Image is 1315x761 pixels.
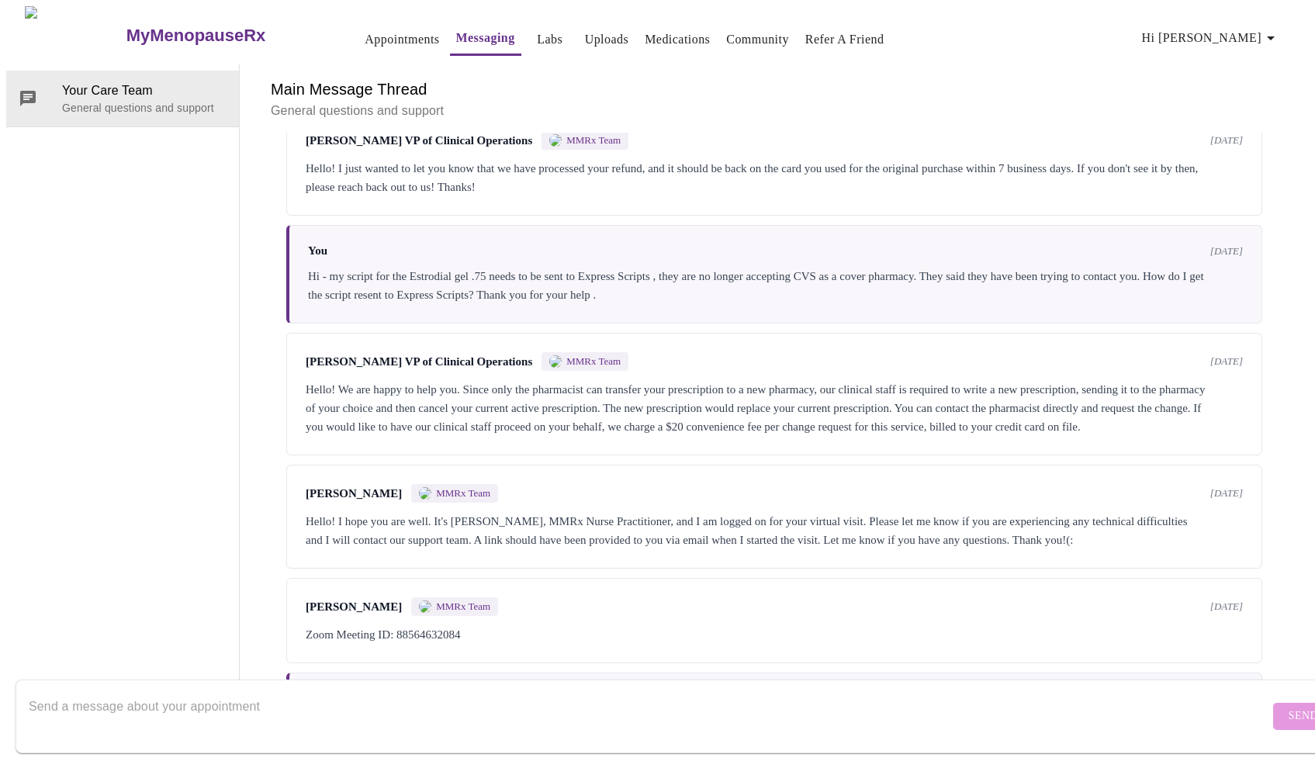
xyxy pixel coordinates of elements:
a: Appointments [365,29,439,50]
span: Your Care Team [62,81,227,100]
a: Uploads [585,29,629,50]
span: [DATE] [1210,245,1243,258]
span: MMRx Team [436,487,490,500]
button: Appointments [358,24,445,55]
button: Hi [PERSON_NAME] [1136,22,1286,54]
span: [DATE] [1210,600,1243,613]
span: [DATE] [1210,134,1243,147]
div: Hello! We are happy to help you. Since only the pharmacist can transfer your prescription to a ne... [306,380,1243,436]
span: Hi [PERSON_NAME] [1142,27,1280,49]
button: Medications [638,24,716,55]
span: MMRx Team [566,134,621,147]
div: Hello! I just wanted to let you know that we have processed your refund, and it should be back on... [306,159,1243,196]
span: MMRx Team [436,600,490,613]
button: Community [720,24,795,55]
div: Your Care TeamGeneral questions and support [6,71,239,126]
button: Labs [525,24,575,55]
p: General questions and support [62,100,227,116]
a: Messaging [456,27,515,49]
span: [PERSON_NAME] [306,600,402,614]
div: Hello! I hope you are well. It's [PERSON_NAME], MMRx Nurse Practitioner, and I am logged on for y... [306,512,1243,549]
img: MMRX [419,600,431,613]
span: [PERSON_NAME] [306,487,402,500]
p: General questions and support [271,102,1278,120]
img: MMRX [419,487,431,500]
img: MyMenopauseRx Logo [25,6,124,64]
span: [DATE] [1210,355,1243,368]
a: Medications [645,29,710,50]
span: MMRx Team [566,355,621,368]
h3: MyMenopauseRx [126,26,266,46]
h6: Main Message Thread [271,77,1278,102]
img: MMRX [549,355,562,368]
img: MMRX [549,134,562,147]
a: Refer a Friend [805,29,884,50]
a: Labs [537,29,562,50]
a: MyMenopauseRx [124,9,327,63]
textarea: Send a message about your appointment [29,691,1269,741]
span: [PERSON_NAME] VP of Clinical Operations [306,134,532,147]
span: [PERSON_NAME] VP of Clinical Operations [306,355,532,368]
a: Community [726,29,789,50]
div: Hi - my script for the Estrodial gel .75 needs to be sent to Express Scripts , they are no longer... [308,267,1243,304]
div: Zoom Meeting ID: 88564632084 [306,625,1243,644]
button: Refer a Friend [799,24,891,55]
button: Messaging [450,22,521,56]
span: [DATE] [1210,487,1243,500]
button: Uploads [579,24,635,55]
span: You [308,244,327,258]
